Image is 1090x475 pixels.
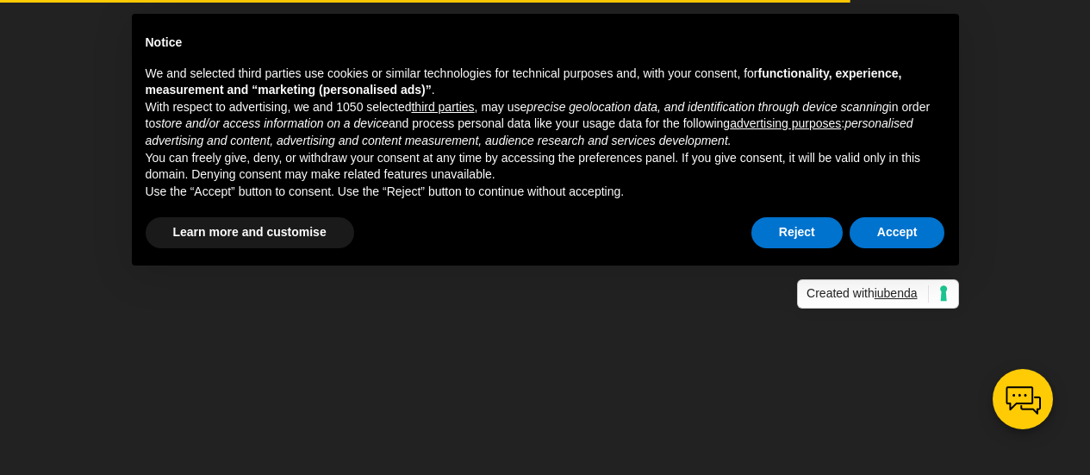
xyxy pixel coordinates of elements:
button: Reject [751,217,843,248]
em: store and/or access information on a device [155,116,389,130]
p: You can freely give, deny, or withdraw your consent at any time by accessing the preferences pane... [146,150,945,184]
p: We and selected third parties use cookies or similar technologies for technical purposes and, wit... [146,66,945,99]
p: With respect to advertising, we and 1050 selected , may use in order to and process personal data... [146,99,945,150]
h2: Notice [146,34,945,52]
a: Created withiubenda [797,279,958,309]
p: Use the “Accept” button to consent. Use the “Reject” button to continue without accepting. [146,184,945,201]
em: personalised advertising and content, advertising and content measurement, audience research and ... [146,116,913,147]
button: Accept [850,217,945,248]
button: third parties [411,99,474,116]
em: precise geolocation data, and identification through device scanning [526,100,888,114]
span: iubenda [875,286,918,300]
button: advertising purposes [730,116,841,133]
span: Created with [807,285,928,303]
button: Learn more and customise [146,217,354,248]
